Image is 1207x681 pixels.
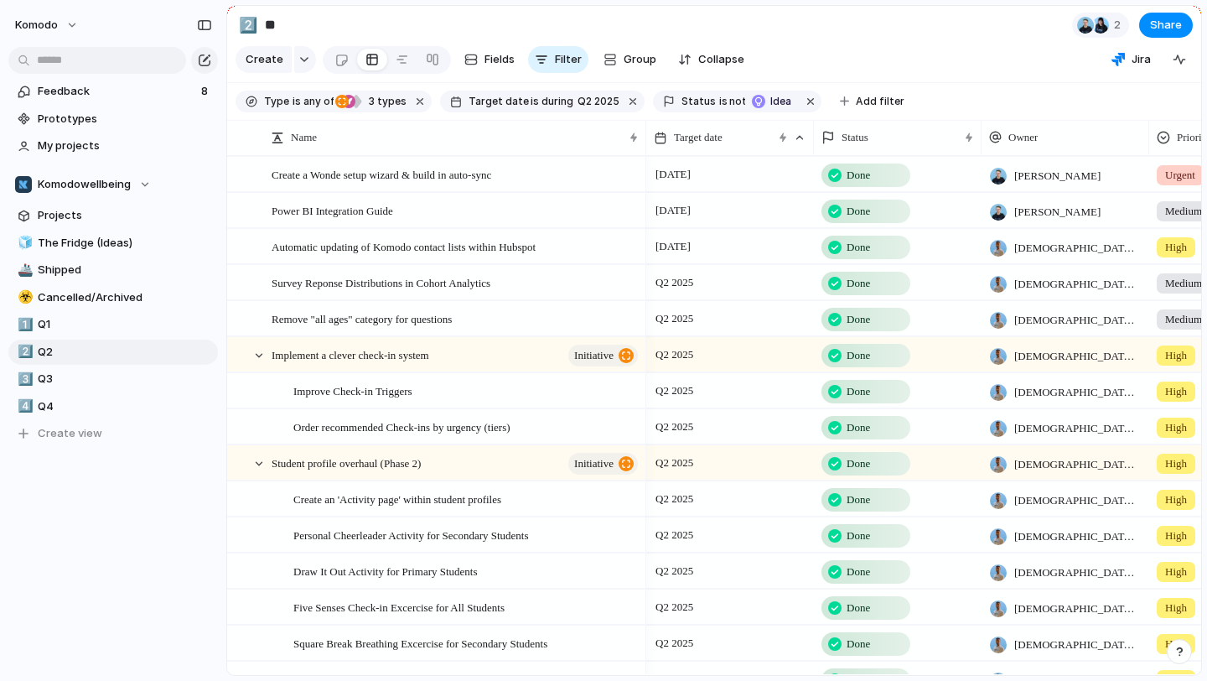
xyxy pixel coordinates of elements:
[671,46,751,73] button: Collapse
[651,489,697,509] span: Q2 2025
[1165,455,1187,472] span: High
[651,561,697,581] span: Q2 2025
[8,79,218,104] a: Feedback8
[842,129,868,146] span: Status
[8,285,218,310] a: ☣️Cancelled/Archived
[8,257,218,283] div: 🚢Shipped
[15,371,32,387] button: 3️⃣
[847,564,870,580] span: Done
[651,453,697,473] span: Q2 2025
[8,107,218,132] a: Prototypes
[770,94,795,109] span: Idea
[1014,240,1142,257] span: [DEMOGRAPHIC_DATA][PERSON_NAME]
[574,92,623,111] button: Q2 2025
[847,419,870,436] span: Done
[18,315,29,335] div: 1️⃣
[293,94,301,109] span: is
[15,235,32,252] button: 🧊
[528,46,588,73] button: Filter
[716,92,749,111] button: isnot
[568,453,638,475] button: initiative
[719,94,728,109] span: is
[484,51,515,68] span: Fields
[18,397,29,416] div: 4️⃣
[201,83,211,100] span: 8
[1165,383,1187,400] span: High
[651,200,695,221] span: [DATE]
[1014,204,1101,221] span: [PERSON_NAME]
[8,133,218,159] a: My projects
[8,12,87,39] button: Komodo
[651,525,697,545] span: Q2 2025
[458,46,521,73] button: Fields
[1014,168,1101,185] span: [PERSON_NAME]
[1014,492,1142,509] span: [DEMOGRAPHIC_DATA][PERSON_NAME]
[747,92,800,111] button: Idea
[38,316,212,333] span: Q1
[574,452,614,476] span: initiative
[264,94,289,109] span: Type
[728,94,746,109] span: not
[1165,347,1187,364] span: High
[1014,637,1142,653] span: [DEMOGRAPHIC_DATA][PERSON_NAME]
[1165,167,1195,184] span: Urgent
[1165,528,1187,544] span: High
[651,381,697,401] span: Q2 2025
[1008,129,1038,146] span: Owner
[38,371,212,387] span: Q3
[651,164,695,185] span: [DATE]
[293,417,510,436] span: Order recommended Check-ins by urgency (tiers)
[1165,419,1187,436] span: High
[847,491,870,508] span: Done
[38,235,212,252] span: The Fridge (Ideas)
[38,176,131,193] span: Komodowellbeing
[272,273,490,292] span: Survey Reponse Distributions in Cohort Analytics
[272,345,429,364] span: Implement a clever check-in system
[8,340,218,365] a: 2️⃣Q2
[293,381,412,400] span: Improve Check-in Triggers
[8,366,218,392] a: 3️⃣Q3
[8,203,218,228] a: Projects
[1105,47,1158,72] button: Jira
[674,129,723,146] span: Target date
[335,92,410,111] button: 3 types
[574,344,614,367] span: initiative
[847,347,870,364] span: Done
[531,94,539,109] span: is
[38,138,212,154] span: My projects
[847,167,870,184] span: Done
[364,94,407,109] span: types
[1014,312,1142,329] span: [DEMOGRAPHIC_DATA][PERSON_NAME]
[847,528,870,544] span: Done
[15,17,58,34] span: Komodo
[8,231,218,256] a: 🧊The Fridge (Ideas)
[272,200,393,220] span: Power BI Integration Guide
[272,453,421,472] span: Student profile overhaul (Phase 2)
[1014,420,1142,437] span: [DEMOGRAPHIC_DATA][PERSON_NAME]
[1014,348,1142,365] span: [DEMOGRAPHIC_DATA][PERSON_NAME]
[847,275,870,292] span: Done
[8,312,218,337] a: 1️⃣Q1
[1014,564,1142,581] span: [DEMOGRAPHIC_DATA][PERSON_NAME]
[1014,456,1142,473] span: [DEMOGRAPHIC_DATA][PERSON_NAME]
[1014,276,1142,293] span: [DEMOGRAPHIC_DATA][PERSON_NAME]
[847,239,870,256] span: Done
[289,92,337,111] button: isany of
[1165,636,1187,652] span: High
[293,525,529,544] span: Personal Cheerleader Activity for Secondary Students
[847,455,870,472] span: Done
[1139,13,1193,38] button: Share
[291,129,317,146] span: Name
[235,12,262,39] button: 2️⃣
[8,394,218,419] a: 4️⃣Q4
[246,51,283,68] span: Create
[301,94,334,109] span: any of
[38,207,212,224] span: Projects
[1132,51,1151,68] span: Jira
[651,417,697,437] span: Q2 2025
[529,92,576,111] button: isduring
